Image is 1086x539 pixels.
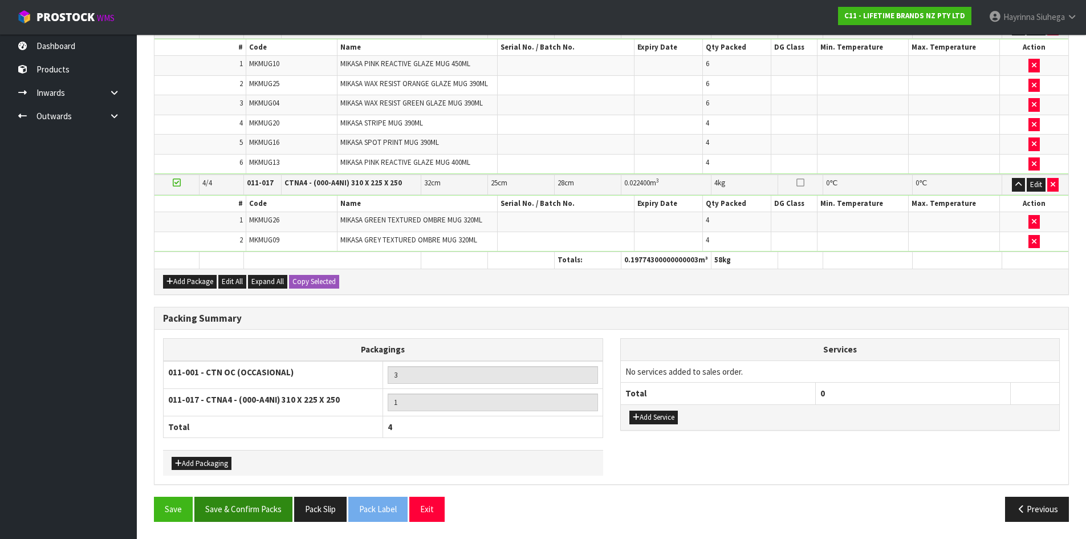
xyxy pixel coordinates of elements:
[247,178,274,188] strong: 011-017
[908,196,999,212] th: Max. Temperature
[340,235,477,245] span: MIKASA GREY TEXTURED OMBRE MUG 320ML
[239,79,243,88] span: 2
[706,79,709,88] span: 6
[249,118,279,128] span: MKMUG20
[488,175,555,194] td: cm
[251,277,284,286] span: Expand All
[823,175,913,194] td: ℃
[168,367,294,378] strong: 011-001 - CTN OC (OCCASIONAL)
[239,215,243,225] span: 1
[17,10,31,24] img: cube-alt.png
[621,175,711,194] td: m
[348,497,408,521] button: Pack Label
[629,411,678,424] button: Add Service
[554,252,621,269] th: Totals:
[706,59,709,68] span: 6
[621,360,1060,382] td: No services added to sales order.
[497,196,634,212] th: Serial No. / Batch No.
[172,457,231,471] button: Add Packaging
[388,422,392,432] span: 4
[908,39,999,56] th: Max. Temperature
[249,235,279,245] span: MKMUG09
[409,497,445,521] button: Exit
[249,98,279,108] span: MKMUG04
[164,416,383,437] th: Total
[163,313,1060,324] h3: Packing Summary
[817,39,908,56] th: Min. Temperature
[621,383,816,404] th: Total
[656,177,659,184] sup: 3
[36,10,95,25] span: ProStock
[706,215,709,225] span: 4
[194,497,292,521] button: Save & Confirm Packs
[340,98,483,108] span: MIKASA WAX RESIST GREEN GLAZE MUG 390ML
[621,252,711,269] th: m³
[706,235,709,245] span: 4
[820,388,825,399] span: 0
[1000,196,1068,212] th: Action
[337,196,498,212] th: Name
[249,79,279,88] span: MKMUG25
[246,196,337,212] th: Code
[340,157,470,167] span: MIKASA PINK REACTIVE GLAZE MUG 400ML
[497,39,634,56] th: Serial No. / Batch No.
[1003,11,1035,22] span: Hayrinna
[826,178,829,188] span: 0
[239,157,243,167] span: 6
[284,178,402,188] strong: CTNA4 - (000-A4NI) 310 X 225 X 250
[706,157,709,167] span: 4
[289,275,339,289] button: Copy Selected
[340,79,488,88] span: MIKASA WAX RESIST ORANGE GLAZE MUG 390ML
[844,11,965,21] strong: C11 - LIFETIME BRANDS NZ PTY LTD
[249,59,279,68] span: MKMUG10
[246,39,337,56] th: Code
[621,339,1060,360] th: Services
[1027,178,1046,192] button: Edit
[168,394,340,405] strong: 011-017 - CTNA4 - (000-A4NI) 310 X 225 X 250
[239,98,243,108] span: 3
[703,196,771,212] th: Qty Packed
[249,215,279,225] span: MKMUG26
[771,39,817,56] th: DG Class
[706,98,709,108] span: 6
[218,275,246,289] button: Edit All
[624,255,698,265] span: 0.19774300000000003
[558,178,564,188] span: 28
[340,118,423,128] span: MIKASA STRIPE MUG 390ML
[202,178,212,188] span: 4/4
[164,339,603,361] th: Packagings
[421,175,488,194] td: cm
[249,137,279,147] span: MKMUG16
[154,497,193,521] button: Save
[714,255,722,265] span: 58
[838,7,971,25] a: C11 - LIFETIME BRANDS NZ PTY LTD
[424,178,431,188] span: 32
[771,196,817,212] th: DG Class
[711,252,778,269] th: kg
[163,275,217,289] button: Add Package
[491,178,498,188] span: 25
[634,196,703,212] th: Expiry Date
[154,39,246,56] th: #
[1000,39,1068,56] th: Action
[711,175,778,194] td: kg
[239,235,243,245] span: 2
[239,118,243,128] span: 4
[249,157,279,167] span: MKMUG13
[706,137,709,147] span: 4
[294,497,347,521] button: Pack Slip
[1036,11,1065,22] span: Siuhega
[239,137,243,147] span: 5
[703,39,771,56] th: Qty Packed
[624,178,650,188] span: 0.022400
[340,137,439,147] span: MIKASA SPOT PRINT MUG 390ML
[1005,497,1069,521] button: Previous
[340,59,470,68] span: MIKASA PINK REACTIVE GLAZE MUG 450ML
[913,175,1002,194] td: ℃
[916,178,919,188] span: 0
[248,275,287,289] button: Expand All
[634,39,703,56] th: Expiry Date
[817,196,908,212] th: Min. Temperature
[706,118,709,128] span: 4
[97,13,115,23] small: WMS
